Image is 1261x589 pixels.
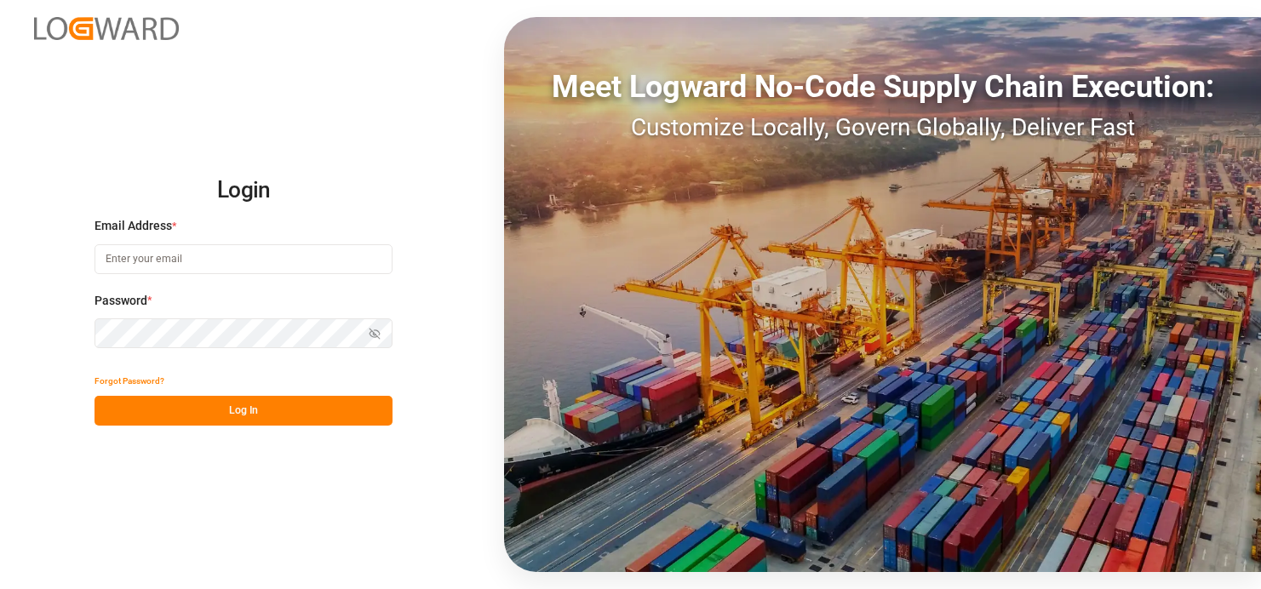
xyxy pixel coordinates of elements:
[95,244,393,274] input: Enter your email
[95,217,172,235] span: Email Address
[95,163,393,218] h2: Login
[95,292,147,310] span: Password
[95,366,164,396] button: Forgot Password?
[504,110,1261,146] div: Customize Locally, Govern Globally, Deliver Fast
[504,64,1261,110] div: Meet Logward No-Code Supply Chain Execution:
[34,17,179,40] img: Logward_new_orange.png
[95,396,393,426] button: Log In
